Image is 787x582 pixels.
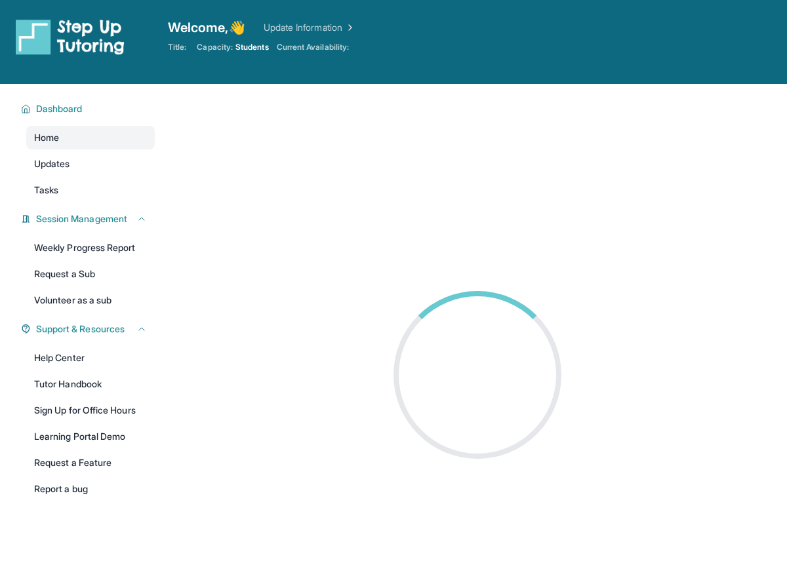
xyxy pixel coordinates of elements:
[36,322,125,336] span: Support & Resources
[168,42,186,52] span: Title:
[26,152,155,176] a: Updates
[26,477,155,501] a: Report a bug
[34,157,70,170] span: Updates
[16,18,125,55] img: logo
[26,425,155,448] a: Learning Portal Demo
[26,346,155,370] a: Help Center
[342,21,355,34] img: Chevron Right
[26,451,155,475] a: Request a Feature
[34,131,59,144] span: Home
[31,322,147,336] button: Support & Resources
[26,398,155,422] a: Sign Up for Office Hours
[26,372,155,396] a: Tutor Handbook
[26,178,155,202] a: Tasks
[26,262,155,286] a: Request a Sub
[277,42,349,52] span: Current Availability:
[26,288,155,312] a: Volunteer as a sub
[34,184,58,197] span: Tasks
[235,42,269,52] span: Students
[26,236,155,260] a: Weekly Progress Report
[264,21,355,34] a: Update Information
[26,126,155,149] a: Home
[36,102,83,115] span: Dashboard
[36,212,127,225] span: Session Management
[31,102,147,115] button: Dashboard
[168,18,245,37] span: Welcome, 👋
[31,212,147,225] button: Session Management
[197,42,233,52] span: Capacity:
